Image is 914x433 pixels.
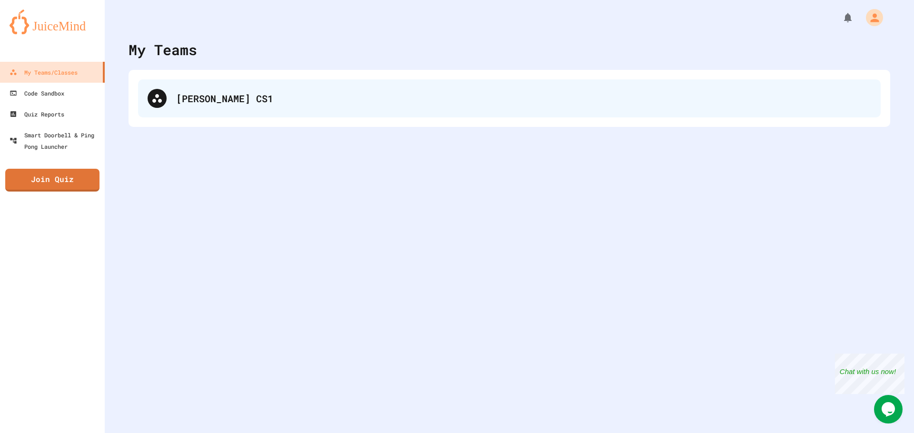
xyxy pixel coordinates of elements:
div: [PERSON_NAME] CS1 [138,79,881,117]
div: My Notifications [825,10,856,26]
div: Smart Doorbell & Ping Pong Launcher [10,129,101,152]
div: My Teams/Classes [10,67,78,78]
div: My Teams [129,39,197,60]
div: My Account [856,7,885,29]
div: Quiz Reports [10,108,64,120]
div: [PERSON_NAME] CS1 [176,91,871,106]
iframe: chat widget [835,354,904,394]
img: logo-orange.svg [10,10,95,34]
div: Code Sandbox [10,87,64,99]
iframe: chat widget [874,395,904,423]
a: Join Quiz [5,169,99,192]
